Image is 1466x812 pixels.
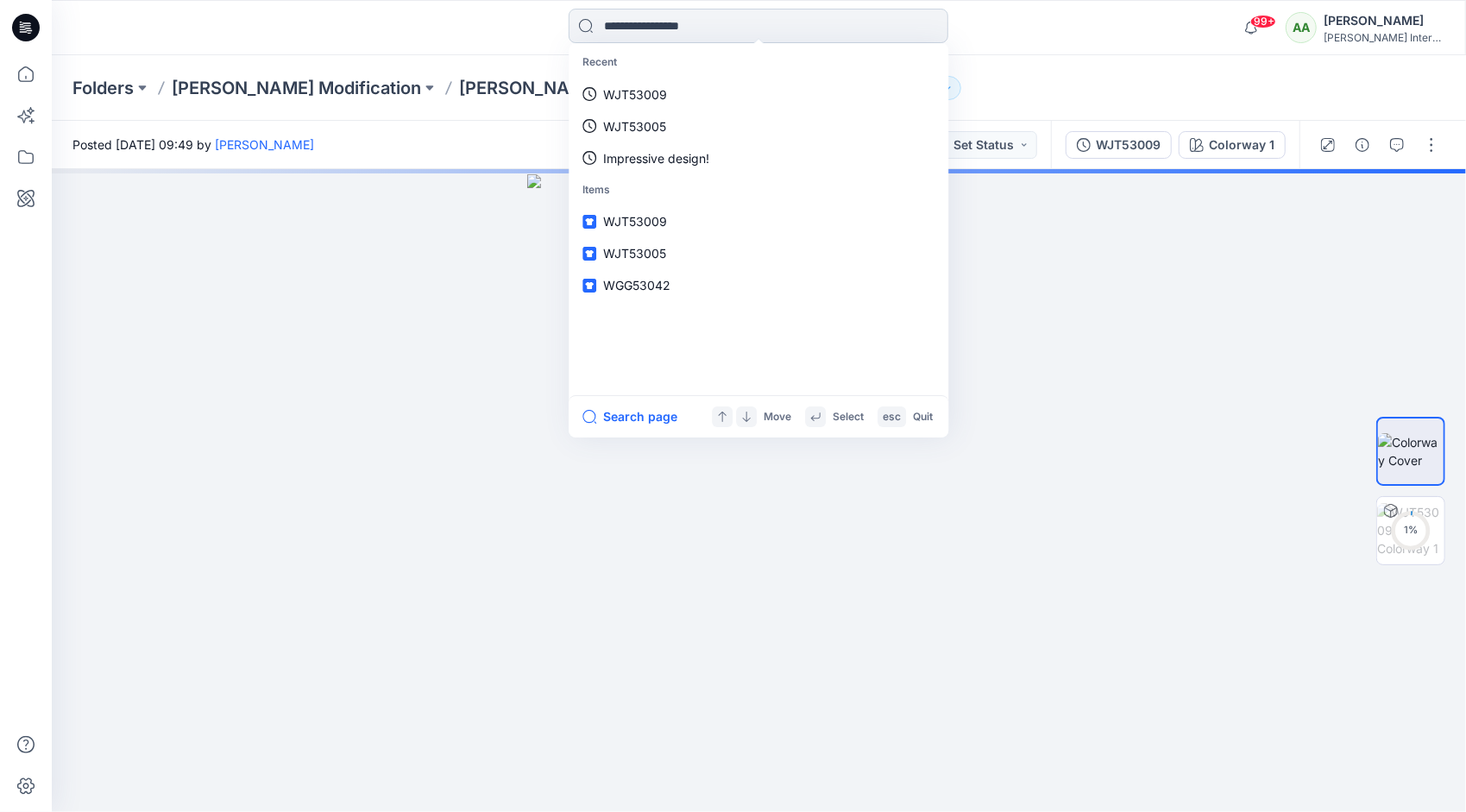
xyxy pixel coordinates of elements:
a: Impressive design! [572,142,945,174]
p: Move [764,408,791,426]
a: WJT53005 [572,237,945,269]
div: [PERSON_NAME] International [1324,31,1444,44]
div: Colorway 1 [1209,135,1274,154]
button: WJT53009 [1066,131,1172,159]
button: Details [1349,131,1376,159]
div: AA [1286,12,1317,43]
p: WJT53005 [603,117,666,135]
button: Search page [582,406,677,427]
p: Select [833,408,864,426]
div: 1 % [1390,523,1431,538]
button: Colorway 1 [1179,131,1286,159]
span: WJT53005 [603,246,666,261]
span: 99+ [1250,15,1276,28]
p: Items [572,174,945,206]
span: WGG53042 [603,278,670,293]
p: Impressive design! [603,149,709,167]
span: WJT53009 [603,214,667,229]
p: WJT53009 [603,85,667,104]
a: [PERSON_NAME] Modification [172,76,421,100]
p: Quit [913,408,933,426]
div: [PERSON_NAME] [1324,10,1444,31]
img: Colorway Cover [1378,433,1444,469]
a: [PERSON_NAME] Modification Board Woman [459,76,769,100]
a: WGG53042 [572,269,945,301]
a: WJT53009 [572,205,945,237]
span: Posted [DATE] 09:49 by [72,135,314,154]
p: Recent [572,47,945,79]
a: Folders [72,76,134,100]
p: esc [883,408,901,426]
a: [PERSON_NAME] [215,137,314,152]
img: WJT53009 Colorway 1 [1377,503,1444,557]
a: WJT53009 [572,79,945,110]
a: WJT53005 [572,110,945,142]
div: WJT53009 [1096,135,1161,154]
